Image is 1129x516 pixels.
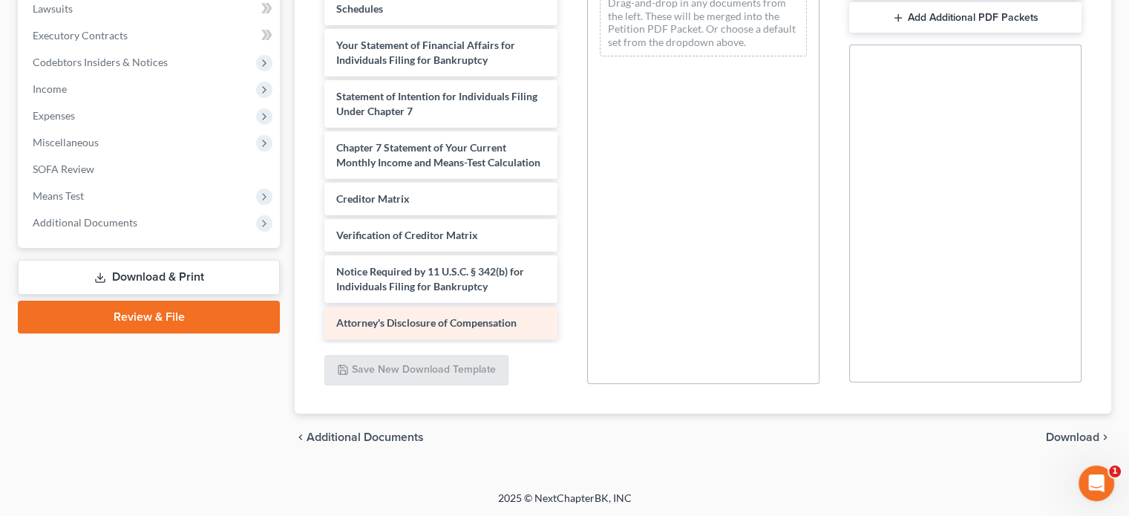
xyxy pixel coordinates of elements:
button: Download chevron_right [1046,431,1111,443]
span: Income [33,82,67,95]
span: Creditor Matrix [336,192,410,205]
span: Notice Required by 11 U.S.C. § 342(b) for Individuals Filing for Bankruptcy [336,265,524,293]
span: Download [1046,431,1099,443]
a: Review & File [18,301,280,333]
span: Statement of Intention for Individuals Filing Under Chapter 7 [336,90,537,117]
span: Miscellaneous [33,136,99,148]
span: Additional Documents [33,216,137,229]
span: Codebtors Insiders & Notices [33,56,168,68]
button: Add Additional PDF Packets [849,2,1081,33]
span: SOFA Review [33,163,94,175]
span: Attorney's Disclosure of Compensation [336,316,517,329]
i: chevron_left [295,431,307,443]
span: Means Test [33,189,84,202]
span: Chapter 7 Statement of Your Current Monthly Income and Means-Test Calculation [336,141,540,169]
i: chevron_right [1099,431,1111,443]
span: Verification of Creditor Matrix [336,229,478,241]
span: 1 [1109,466,1121,477]
a: Executory Contracts [21,22,280,49]
span: Your Statement of Financial Affairs for Individuals Filing for Bankruptcy [336,39,515,66]
span: Lawsuits [33,2,73,15]
a: Download & Print [18,260,280,295]
iframe: Intercom live chat [1079,466,1114,501]
a: SOFA Review [21,156,280,183]
span: Additional Documents [307,431,424,443]
span: Expenses [33,109,75,122]
span: Executory Contracts [33,29,128,42]
button: Save New Download Template [324,355,508,386]
a: chevron_left Additional Documents [295,431,424,443]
